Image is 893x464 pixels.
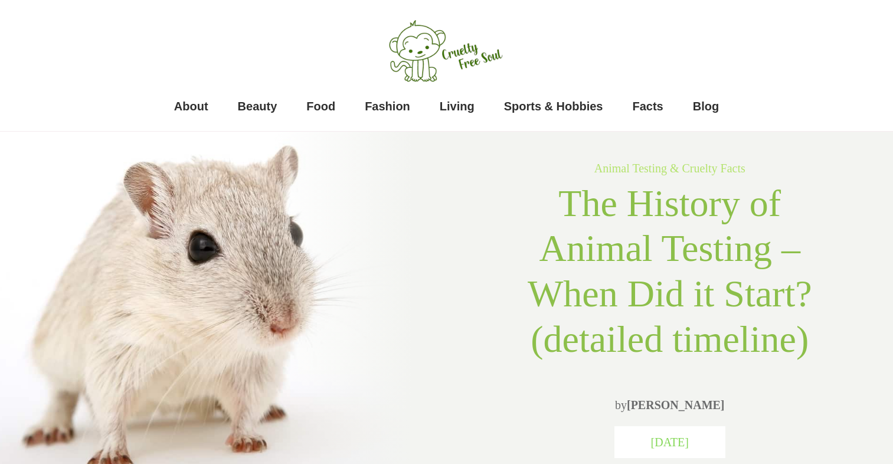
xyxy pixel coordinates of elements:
a: Food [306,94,335,118]
a: [PERSON_NAME] [627,398,725,411]
span: [DATE] [651,436,689,449]
a: Blog [693,94,719,118]
a: About [174,94,208,118]
span: The History of Animal Testing – When Did it Start? (detailed timeline) [528,182,812,360]
a: Fashion [365,94,410,118]
a: Beauty [238,94,277,118]
a: Living [440,94,475,118]
a: Sports & Hobbies [504,94,603,118]
p: by [500,393,840,417]
a: Facts [633,94,663,118]
a: Animal Testing & Cruelty Facts [594,162,745,175]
